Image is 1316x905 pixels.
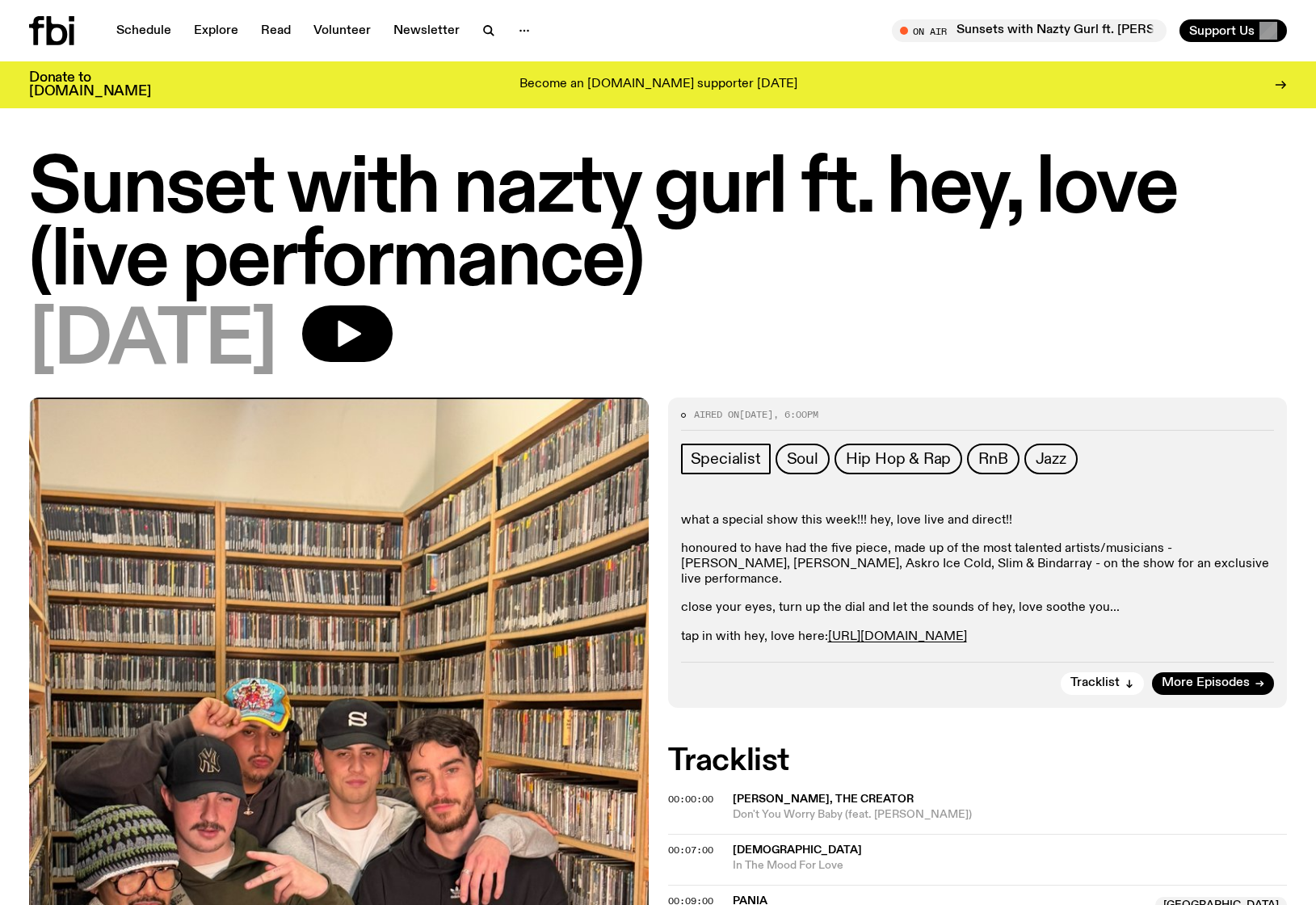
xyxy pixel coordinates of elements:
button: 00:07:00 [668,846,713,855]
span: [DEMOGRAPHIC_DATA] [733,844,862,856]
a: Volunteer [304,19,381,42]
a: Newsletter [384,19,469,42]
p: Become an [DOMAIN_NAME] supporter [DATE] [519,78,797,92]
a: Hip Hop & Rap [835,444,962,474]
a: Explore [184,19,248,42]
a: Specialist [681,444,771,474]
span: 00:00:00 [668,793,713,806]
button: Support Us [1179,19,1287,42]
span: More Episodes [1162,677,1250,689]
button: On AirSunsets with Nazty Gurl ft. [PERSON_NAME] & SHAZ (Guest Mix) [892,19,1167,42]
a: RnB [967,444,1019,474]
span: Aired on [694,408,739,421]
a: Jazz [1024,444,1078,474]
span: Support Us [1189,23,1255,38]
a: Schedule [107,19,181,42]
span: [DATE] [739,408,773,421]
a: Soul [776,444,830,474]
span: 00:07:00 [668,844,713,857]
p: tap in with hey, love here: [681,629,1275,645]
span: , 6:00pm [773,408,818,421]
span: Hip Hop & Rap [846,450,951,468]
a: More Episodes [1152,672,1274,695]
span: [DATE] [29,305,276,378]
span: Jazz [1036,450,1066,468]
p: honoured to have had the five piece, made up of the most talented artists/musicians - [PERSON_NAM... [681,541,1275,588]
a: Read [251,19,301,42]
button: Tracklist [1061,672,1144,695]
p: close your eyes, turn up the dial and let the sounds of hey, love soothe you... [681,600,1275,616]
span: Don't You Worry Baby (feat. [PERSON_NAME]) [733,807,1288,823]
span: Soul [787,450,818,468]
span: In The Mood For Love [733,858,1288,873]
span: [PERSON_NAME], The Creator [733,793,914,805]
span: RnB [978,450,1007,468]
p: what a special show this week!!! hey, love live and direct!! [681,513,1275,528]
a: [URL][DOMAIN_NAME] [828,630,967,643]
button: 00:00:00 [668,795,713,804]
h3: Donate to [DOMAIN_NAME] [29,71,151,99]
span: Tracklist [1070,677,1120,689]
span: Specialist [691,450,761,468]
h1: Sunset with nazty gurl ft. hey, love (live performance) [29,154,1287,299]
h2: Tracklist [668,747,1288,776]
